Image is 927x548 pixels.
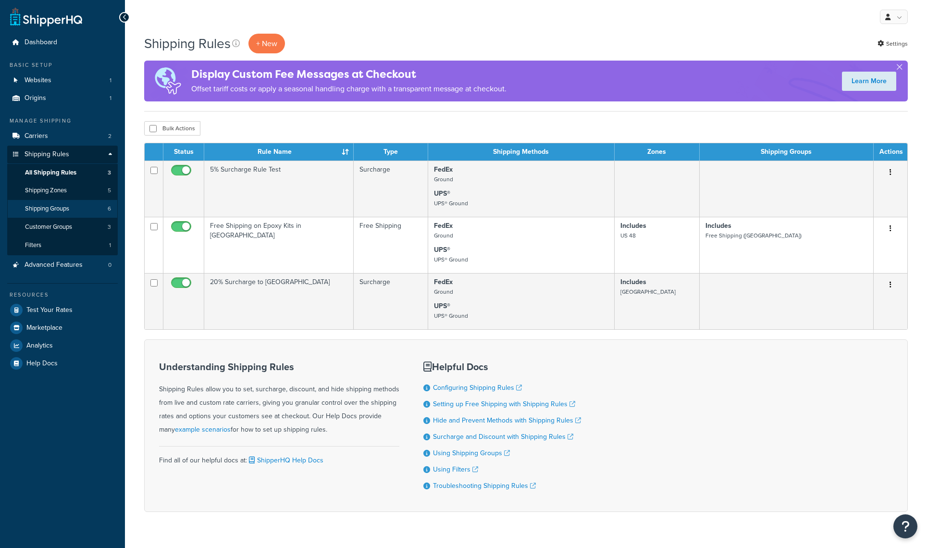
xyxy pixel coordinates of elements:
span: Websites [25,76,51,85]
span: Origins [25,94,46,102]
td: 20% Surcharge to [GEOGRAPHIC_DATA] [204,273,354,329]
a: Using Shipping Groups [433,448,510,458]
a: Customer Groups 3 [7,218,118,236]
td: Free Shipping on Epoxy Kits in [GEOGRAPHIC_DATA] [204,217,354,273]
small: Ground [434,287,453,296]
a: Shipping Rules [7,146,118,163]
button: Bulk Actions [144,121,200,136]
button: Open Resource Center [893,514,917,538]
a: All Shipping Rules 3 [7,164,118,182]
td: Surcharge [354,273,428,329]
span: Shipping Zones [25,187,67,195]
li: Websites [7,72,118,89]
div: Basic Setup [7,61,118,69]
span: 6 [108,205,111,213]
strong: Includes [705,221,731,231]
li: Shipping Rules [7,146,118,255]
a: Setting up Free Shipping with Shipping Rules [433,399,575,409]
a: ShipperHQ Help Docs [247,455,323,465]
span: Shipping Rules [25,150,69,159]
a: Shipping Zones 5 [7,182,118,199]
span: All Shipping Rules [25,169,76,177]
th: Zones [615,143,700,161]
a: Learn More [842,72,896,91]
div: Shipping Rules allow you to set, surcharge, discount, and hide shipping methods from live and cus... [159,361,399,436]
a: Marketplace [7,319,118,336]
span: Help Docs [26,360,58,368]
a: Test Your Rates [7,301,118,319]
small: US 48 [620,231,636,240]
a: Origins 1 [7,89,118,107]
span: Customer Groups [25,223,72,231]
strong: FedEx [434,221,453,231]
span: 3 [108,169,111,177]
span: 1 [110,76,111,85]
a: Advanced Features 0 [7,256,118,274]
th: Rule Name : activate to sort column ascending [204,143,354,161]
span: Analytics [26,342,53,350]
th: Type [354,143,428,161]
a: Analytics [7,337,118,354]
strong: UPS® [434,188,450,199]
a: Shipping Groups 6 [7,200,118,218]
a: Settings [878,37,908,50]
strong: FedEx [434,164,453,174]
a: Configuring Shipping Rules [433,383,522,393]
span: Dashboard [25,38,57,47]
a: Using Filters [433,464,478,474]
img: duties-banner-06bc72dcb5fe05cb3f9472aba00be2ae8eb53ab6f0d8bb03d382ba314ac3c341.png [144,61,191,101]
li: Customer Groups [7,218,118,236]
span: Marketplace [26,324,62,332]
li: Origins [7,89,118,107]
td: Surcharge [354,161,428,217]
th: Status [163,143,204,161]
span: Advanced Features [25,261,83,269]
li: Carriers [7,127,118,145]
div: Resources [7,291,118,299]
a: Carriers 2 [7,127,118,145]
th: Shipping Groups [700,143,874,161]
strong: UPS® [434,245,450,255]
strong: Includes [620,221,646,231]
li: Shipping Groups [7,200,118,218]
a: Help Docs [7,355,118,372]
small: UPS® Ground [434,199,468,208]
small: [GEOGRAPHIC_DATA] [620,287,676,296]
li: Filters [7,237,118,254]
a: ShipperHQ Home [10,7,82,26]
th: Shipping Methods [428,143,615,161]
h1: Shipping Rules [144,34,231,53]
h3: Understanding Shipping Rules [159,361,399,372]
span: 1 [109,241,111,249]
h4: Display Custom Fee Messages at Checkout [191,66,507,82]
span: 1 [110,94,111,102]
td: 5% Surcharge Rule Test [204,161,354,217]
a: Websites 1 [7,72,118,89]
strong: FedEx [434,277,453,287]
li: Dashboard [7,34,118,51]
a: Hide and Prevent Methods with Shipping Rules [433,415,581,425]
span: 3 [108,223,111,231]
li: All Shipping Rules [7,164,118,182]
p: Offset tariff costs or apply a seasonal handling charge with a transparent message at checkout. [191,82,507,96]
small: UPS® Ground [434,255,468,264]
a: Troubleshooting Shipping Rules [433,481,536,491]
div: Find all of our helpful docs at: [159,446,399,467]
span: Filters [25,241,41,249]
a: Surcharge and Discount with Shipping Rules [433,432,573,442]
span: 2 [108,132,111,140]
small: Ground [434,175,453,184]
small: Free Shipping ([GEOGRAPHIC_DATA]) [705,231,802,240]
span: 0 [108,261,111,269]
small: UPS® Ground [434,311,468,320]
th: Actions [874,143,907,161]
li: Shipping Zones [7,182,118,199]
td: Free Shipping [354,217,428,273]
strong: Includes [620,277,646,287]
span: Shipping Groups [25,205,69,213]
span: Carriers [25,132,48,140]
